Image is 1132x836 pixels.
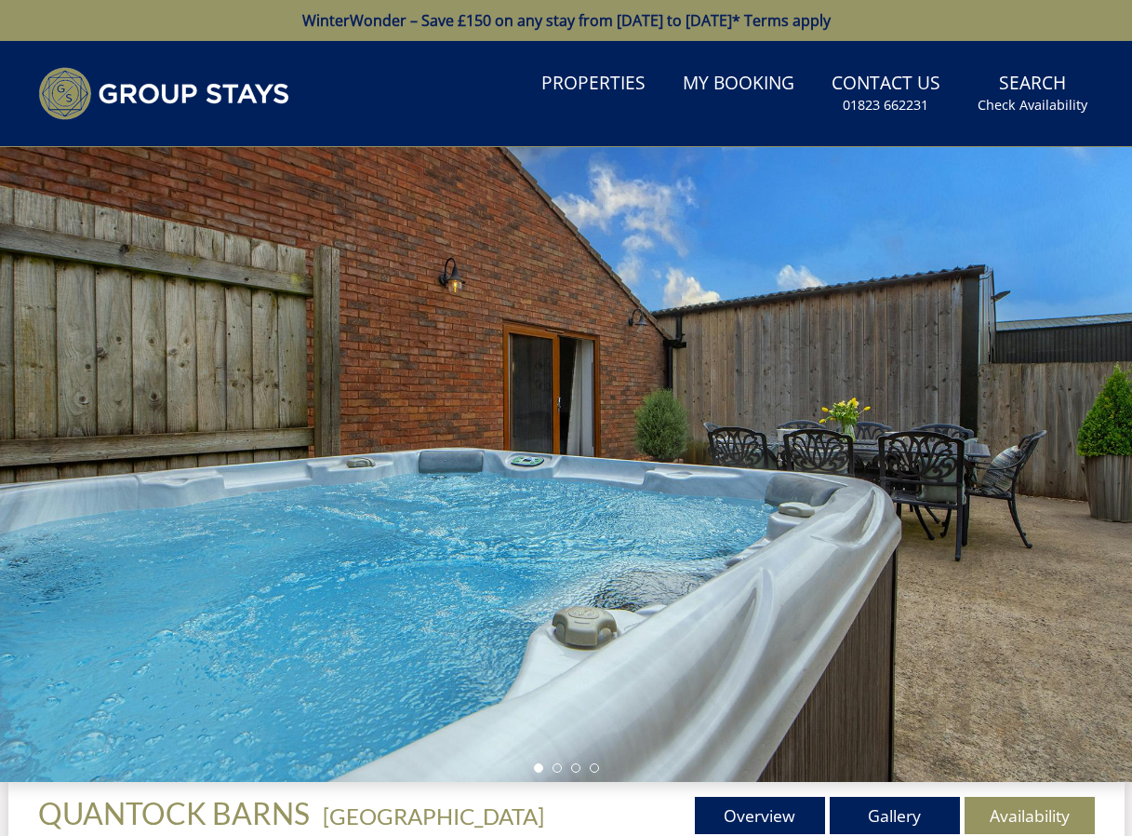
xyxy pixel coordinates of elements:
small: 01823 662231 [843,96,928,115]
a: Contact Us01823 662231 [824,63,948,124]
a: SearchCheck Availability [970,63,1095,124]
a: Properties [534,63,653,105]
span: - [315,802,544,829]
a: Gallery [830,797,960,834]
a: [GEOGRAPHIC_DATA] [323,802,544,829]
a: Overview [695,797,825,834]
a: My Booking [675,63,802,105]
span: QUANTOCK BARNS [38,795,310,831]
small: Check Availability [978,96,1087,115]
a: Availability [965,797,1095,834]
a: QUANTOCK BARNS [38,795,315,831]
img: Group Stays [38,67,289,120]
